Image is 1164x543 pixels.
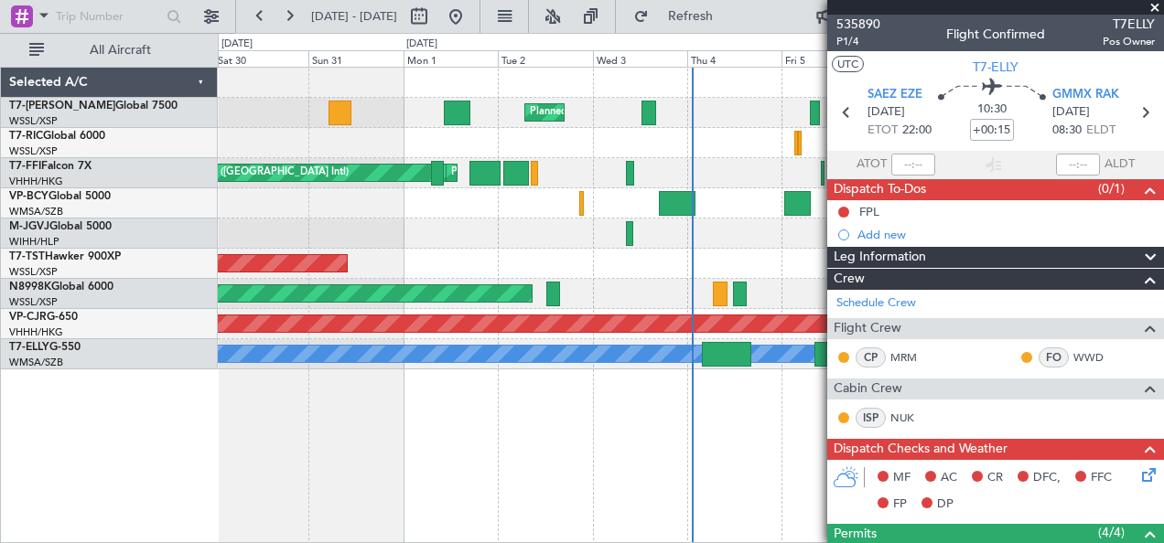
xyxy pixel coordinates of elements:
[9,312,78,323] a: VP-CJRG-650
[902,122,932,140] span: 22:00
[1098,523,1125,542] span: (4/4)
[9,131,43,142] span: T7-RIC
[9,221,49,232] span: M-JGVJ
[1039,347,1069,367] div: FO
[9,235,59,249] a: WIHH/HLP
[687,50,781,67] div: Thu 4
[9,295,58,309] a: WSSL/XSP
[9,265,58,279] a: WSSL/XSP
[9,101,178,112] a: T7-[PERSON_NAME]Global 7500
[48,44,193,57] span: All Aircraft
[834,318,901,339] span: Flight Crew
[857,227,1155,242] div: Add new
[937,495,954,514] span: DP
[9,282,113,293] a: N8998KGlobal 6000
[834,179,926,200] span: Dispatch To-Dos
[221,37,253,52] div: [DATE]
[1033,469,1061,487] span: DFC,
[652,10,729,23] span: Refresh
[9,114,58,128] a: WSSL/XSP
[1103,34,1155,49] span: Pos Owner
[832,56,864,72] button: UTC
[868,103,905,122] span: [DATE]
[9,191,111,202] a: VP-BCYGlobal 5000
[1091,469,1112,487] span: FFC
[1052,86,1119,104] span: GMMX RAK
[890,349,932,366] a: MRM
[890,410,932,426] a: NUK
[859,204,879,219] div: FPL
[9,342,49,353] span: T7-ELLY
[9,312,47,323] span: VP-CJR
[9,175,63,188] a: VHHH/HKG
[856,408,886,428] div: ISP
[1103,15,1155,34] span: T7ELLY
[1052,103,1090,122] span: [DATE]
[836,15,880,34] span: 535890
[9,144,58,158] a: WSSL/XSP
[946,25,1045,44] div: Flight Confirmed
[868,122,898,140] span: ETOT
[9,342,81,353] a: T7-ELLYG-550
[56,3,161,30] input: Trip Number
[404,50,498,67] div: Mon 1
[593,50,687,67] div: Wed 3
[214,50,308,67] div: Sat 30
[1052,122,1082,140] span: 08:30
[9,191,48,202] span: VP-BCY
[9,251,121,262] a: T7-TSTHawker 900XP
[1105,155,1135,174] span: ALDT
[498,50,592,67] div: Tue 2
[836,34,880,49] span: P1/4
[856,347,886,367] div: CP
[9,282,51,293] span: N8998K
[451,159,757,186] div: Planned Maint [GEOGRAPHIC_DATA] ([GEOGRAPHIC_DATA] Intl)
[9,205,63,218] a: WMSA/SZB
[893,469,911,487] span: MF
[893,495,907,514] span: FP
[857,155,887,174] span: ATOT
[973,58,1018,77] span: T7-ELLY
[20,36,199,65] button: All Aircraft
[834,378,902,399] span: Cabin Crew
[311,8,397,25] span: [DATE] - [DATE]
[1086,122,1115,140] span: ELDT
[9,325,63,339] a: VHHH/HKG
[834,439,1008,460] span: Dispatch Checks and Weather
[308,50,403,67] div: Sun 31
[530,99,710,126] div: Planned Maint Dubai (Al Maktoum Intl)
[868,86,922,104] span: SAEZ EZE
[9,221,112,232] a: M-JGVJGlobal 5000
[781,50,876,67] div: Fri 5
[977,101,1007,119] span: 10:30
[836,294,916,313] a: Schedule Crew
[9,251,45,262] span: T7-TST
[987,469,1003,487] span: CR
[834,247,926,268] span: Leg Information
[625,2,735,31] button: Refresh
[9,161,41,172] span: T7-FFI
[9,356,63,369] a: WMSA/SZB
[9,131,105,142] a: T7-RICGlobal 6000
[9,161,92,172] a: T7-FFIFalcon 7X
[941,469,957,487] span: AC
[834,269,865,290] span: Crew
[1073,349,1115,366] a: WWD
[1098,179,1125,198] span: (0/1)
[891,154,935,176] input: --:--
[406,37,437,52] div: [DATE]
[9,101,115,112] span: T7-[PERSON_NAME]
